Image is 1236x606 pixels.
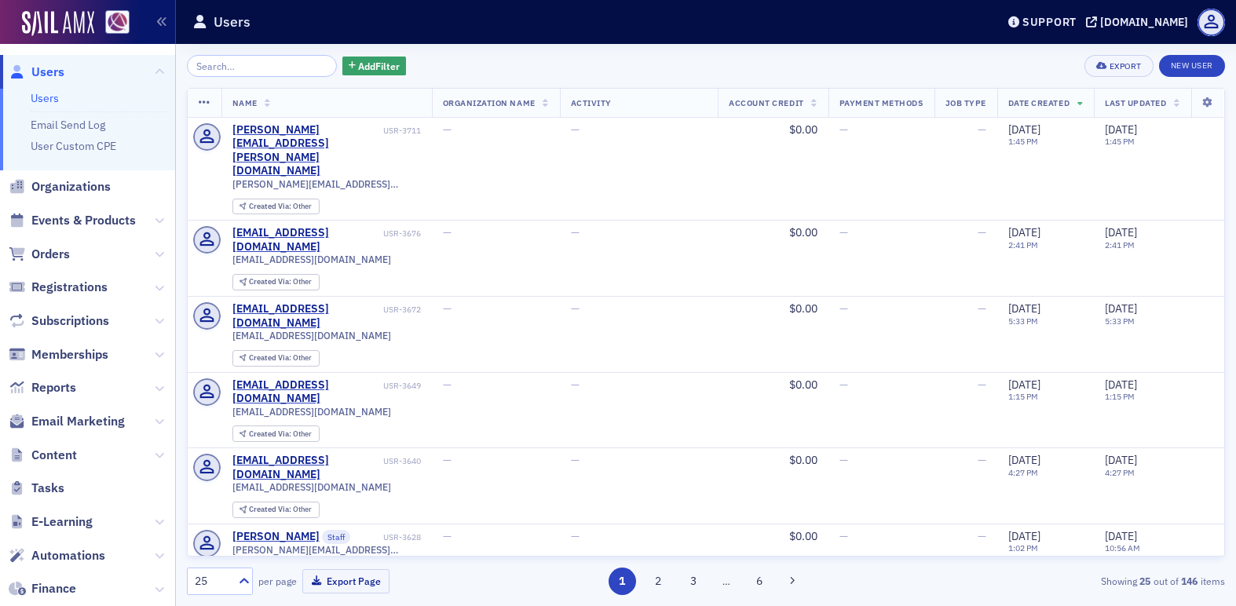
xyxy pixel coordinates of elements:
button: AddFilter [342,57,407,76]
button: 6 [746,568,773,595]
button: 1 [609,568,636,595]
span: — [839,225,848,239]
span: — [978,301,986,316]
span: Content [31,447,77,464]
span: Subscriptions [31,312,109,330]
span: — [839,301,848,316]
time: 2:41 PM [1105,239,1135,250]
strong: 146 [1179,574,1201,588]
span: Organization Name [443,97,536,108]
time: 1:45 PM [1008,136,1038,147]
span: — [571,301,580,316]
span: $0.00 [789,225,817,239]
div: Created Via: Other [232,425,320,442]
time: 2:41 PM [1008,239,1038,250]
a: Registrations [9,279,108,296]
img: SailAMX [105,10,130,35]
div: USR-3628 [353,532,421,542]
span: Activity [571,97,612,108]
span: — [978,453,986,467]
span: — [839,378,848,392]
div: USR-3640 [383,456,421,466]
span: — [978,122,986,137]
span: Created Via : [249,276,293,287]
span: [DATE] [1105,301,1137,316]
span: — [443,225,452,239]
span: [DATE] [1105,529,1137,543]
span: [DATE] [1008,529,1040,543]
span: Automations [31,547,105,564]
a: [PERSON_NAME][EMAIL_ADDRESS][PERSON_NAME][DOMAIN_NAME] [232,123,381,178]
span: [EMAIL_ADDRESS][DOMAIN_NAME] [232,481,391,493]
time: 4:27 PM [1008,467,1038,478]
a: Organizations [9,178,111,195]
div: [PERSON_NAME] [232,530,320,544]
span: Users [31,64,64,81]
div: USR-3672 [383,305,421,315]
div: Created Via: Other [232,274,320,290]
span: [DATE] [1008,301,1040,316]
span: Orders [31,246,70,263]
span: Created Via : [249,504,293,514]
div: [EMAIL_ADDRESS][DOMAIN_NAME] [232,454,381,481]
span: … [715,574,737,588]
div: Created Via: Other [232,199,320,215]
a: E-Learning [9,513,93,531]
a: User Custom CPE [31,139,116,153]
span: [EMAIL_ADDRESS][DOMAIN_NAME] [232,254,391,265]
div: Other [249,430,312,439]
div: USR-3649 [383,381,421,391]
span: Email Marketing [31,413,125,430]
a: Users [31,91,59,105]
a: Users [9,64,64,81]
span: Payment Methods [839,97,923,108]
a: [EMAIL_ADDRESS][DOMAIN_NAME] [232,302,381,330]
time: 1:45 PM [1105,136,1135,147]
div: Created Via: Other [232,502,320,518]
span: [EMAIL_ADDRESS][DOMAIN_NAME] [232,330,391,341]
label: per page [258,574,297,588]
div: Support [1022,15,1077,29]
a: Memberships [9,346,108,363]
span: $0.00 [789,301,817,316]
span: — [571,529,580,543]
span: — [571,225,580,239]
div: Other [249,354,312,363]
button: Export Page [302,569,389,593]
span: — [443,378,452,392]
span: Memberships [31,346,108,363]
a: View Homepage [94,10,130,37]
button: 3 [680,568,708,595]
span: [DATE] [1105,225,1137,239]
a: Tasks [9,480,64,497]
span: — [443,122,452,137]
span: [PERSON_NAME][EMAIL_ADDRESS][PERSON_NAME][DOMAIN_NAME] [232,544,421,556]
div: Other [249,278,312,287]
span: [DATE] [1008,453,1040,467]
span: — [839,529,848,543]
span: [DATE] [1105,378,1137,392]
button: [DOMAIN_NAME] [1086,16,1194,27]
a: Content [9,447,77,464]
span: Job Type [945,97,986,108]
a: Reports [9,379,76,396]
time: 1:02 PM [1008,542,1038,553]
div: [EMAIL_ADDRESS][DOMAIN_NAME] [232,226,381,254]
a: Subscriptions [9,312,109,330]
span: — [571,378,580,392]
span: [PERSON_NAME][EMAIL_ADDRESS][PERSON_NAME][DOMAIN_NAME] [232,178,421,190]
span: Tasks [31,480,64,497]
h1: Users [214,13,250,31]
span: — [978,378,986,392]
span: — [839,453,848,467]
span: [DATE] [1008,225,1040,239]
button: Export [1084,55,1153,77]
span: Staff [322,530,350,544]
div: Showing out of items [890,574,1225,588]
a: SailAMX [22,11,94,36]
a: Automations [9,547,105,564]
span: $0.00 [789,529,817,543]
span: $0.00 [789,122,817,137]
time: 1:15 PM [1008,391,1038,402]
